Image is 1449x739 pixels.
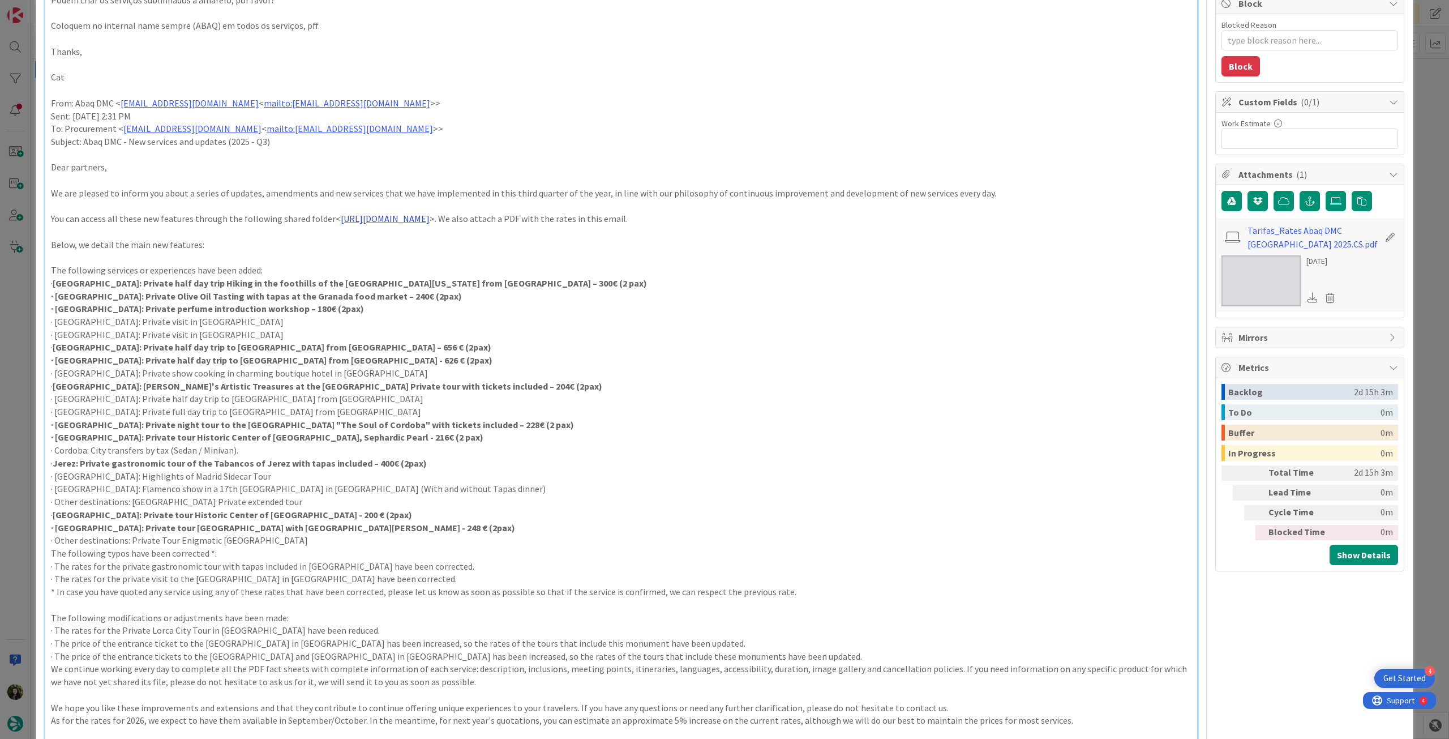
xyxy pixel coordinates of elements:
div: 2d 15h 3m [1354,384,1393,400]
a: [EMAIL_ADDRESS][DOMAIN_NAME] [121,97,259,109]
p: Cat [51,71,1191,84]
div: 0m [1335,525,1393,540]
p: · The rates for the private gastronomic tour with tapas included in [GEOGRAPHIC_DATA] have been c... [51,560,1191,573]
div: Total Time [1268,465,1331,481]
a: Tarifas_Rates Abaq DMC [GEOGRAPHIC_DATA] 2025.CS.pdf [1247,224,1379,251]
div: Blocked Time [1268,525,1331,540]
p: As for the rates for 2026, we expect to have them available in September/October. In the meantime... [51,714,1191,727]
div: 0m [1381,425,1393,441]
p: · [51,341,1191,354]
div: In Progress [1228,445,1381,461]
strong: [GEOGRAPHIC_DATA]: [PERSON_NAME]'s Artistic Treasures at the [GEOGRAPHIC_DATA] Private tour with ... [53,381,602,392]
a: [EMAIL_ADDRESS][DOMAIN_NAME] [123,123,261,134]
div: 2d 15h 3m [1335,465,1393,481]
a: mailto:[EMAIL_ADDRESS][DOMAIN_NAME] [264,97,430,109]
strong: · [GEOGRAPHIC_DATA]: Private perfume introduction workshop – 180€ (2pax) [51,303,364,314]
span: ( 1 ) [1296,169,1307,180]
p: · The rates for the Private Lorca City Tour in [GEOGRAPHIC_DATA] have been reduced. [51,624,1191,637]
span: Support [24,2,52,15]
strong: · [GEOGRAPHIC_DATA]: Private half day trip to [GEOGRAPHIC_DATA] from [GEOGRAPHIC_DATA] - 626 € (2... [51,354,492,366]
span: Attachments [1238,168,1383,181]
div: 0m [1335,505,1393,520]
p: · [51,457,1191,470]
p: Subject: Abaq DMC - New services and updates (2025 - Q3) [51,135,1191,148]
p: · [GEOGRAPHIC_DATA]: Flamenco show in a 17th [GEOGRAPHIC_DATA] in [GEOGRAPHIC_DATA] (With and wit... [51,482,1191,495]
p: From: Abaq DMC < < >> [51,97,1191,110]
p: · [GEOGRAPHIC_DATA]: Private half day trip to [GEOGRAPHIC_DATA] from [GEOGRAPHIC_DATA] [51,392,1191,405]
p: We hope you like these improvements and extensions and that they contribute to continue offering ... [51,702,1191,715]
label: Blocked Reason [1221,20,1276,30]
div: Cycle Time [1268,505,1331,520]
p: The following modifications or adjustments have been made: [51,612,1191,625]
strong: · [GEOGRAPHIC_DATA]: Private Olive Oil Tasting with tapas at the Granada food market – 240€ (2pax) [51,291,462,302]
strong: · [GEOGRAPHIC_DATA]: Private tour Historic Center of [GEOGRAPHIC_DATA], Sephardic Pearl - 216€ (2... [51,432,483,443]
p: You can access all these new features through the following shared folder< >. We also attach a PD... [51,212,1191,225]
p: Below, we detail the main new features: [51,238,1191,251]
div: Lead Time [1268,485,1331,501]
button: Show Details [1330,545,1398,565]
div: Buffer [1228,425,1381,441]
p: · [GEOGRAPHIC_DATA]: Private visit in [GEOGRAPHIC_DATA] [51,315,1191,328]
span: Metrics [1238,361,1383,374]
p: · The rates for the private visit to the [GEOGRAPHIC_DATA] in [GEOGRAPHIC_DATA] have been corrected. [51,573,1191,586]
div: To Do [1228,404,1381,420]
p: Coloquem no internal name sempre (ABAQ) em todos os serviços, pff. [51,19,1191,32]
div: 4 [1425,666,1435,676]
p: Dear partners, [51,161,1191,174]
a: mailto:[EMAIL_ADDRESS][DOMAIN_NAME] [267,123,433,134]
p: We are pleased to inform you about a series of updates, amendments and new services that we have ... [51,187,1191,200]
p: · [51,509,1191,522]
strong: [GEOGRAPHIC_DATA]: Private half day trip Hiking in the foothills of the [GEOGRAPHIC_DATA][US_STAT... [53,277,647,289]
div: Get Started [1383,673,1426,684]
button: Block [1221,56,1260,76]
div: 0m [1381,404,1393,420]
span: ( 0/1 ) [1301,96,1319,108]
span: Mirrors [1238,331,1383,344]
p: · [51,380,1191,393]
p: · The price of the entrance tickets to the [GEOGRAPHIC_DATA] and [GEOGRAPHIC_DATA] in [GEOGRAPHIC... [51,650,1191,663]
div: Download [1306,291,1319,305]
div: 4 [59,5,62,14]
div: 0m [1381,445,1393,461]
strong: [GEOGRAPHIC_DATA]: Private tour Historic Center of [GEOGRAPHIC_DATA] - 200 € (2pax) [53,509,412,520]
p: The following services or experiences have been added: [51,264,1191,277]
span: Custom Fields [1238,95,1383,109]
div: 0m [1335,485,1393,501]
p: · [GEOGRAPHIC_DATA]: Private visit in [GEOGRAPHIC_DATA] [51,328,1191,341]
p: Sent: [DATE] 2:31 PM [51,110,1191,123]
p: We continue working every day to complete all the PDF fact sheets with complete information of ea... [51,663,1191,688]
p: The following typos have been corrected *: [51,547,1191,560]
strong: [GEOGRAPHIC_DATA]: Private half day trip to [GEOGRAPHIC_DATA] from [GEOGRAPHIC_DATA] – 656 € (2pax) [53,341,491,353]
div: [DATE] [1306,255,1339,267]
p: · [GEOGRAPHIC_DATA]: Highlights of Madrid Sidecar Tour [51,470,1191,483]
strong: · [GEOGRAPHIC_DATA]: Private tour [GEOGRAPHIC_DATA] with [GEOGRAPHIC_DATA][PERSON_NAME] - 248 € (... [51,522,515,533]
p: · Other destinations: [GEOGRAPHIC_DATA] Private extended tour [51,495,1191,509]
strong: Jerez: Private gastronomic tour of the Tabancos of Jerez with tapas included – 400€ (2pax) [53,458,427,469]
strong: · [GEOGRAPHIC_DATA]: Private night tour to the [GEOGRAPHIC_DATA] "The Soul of Cordoba" with ticke... [51,419,574,430]
p: · The price of the entrance ticket to the [GEOGRAPHIC_DATA] in [GEOGRAPHIC_DATA] has been increas... [51,637,1191,650]
p: · Other destinations: Private Tour Enigmatic [GEOGRAPHIC_DATA] [51,534,1191,547]
div: Open Get Started checklist, remaining modules: 4 [1374,669,1435,688]
p: To: Procurement < < >> [51,122,1191,135]
p: Thanks, [51,45,1191,58]
p: · [51,277,1191,290]
div: Backlog [1228,384,1354,400]
p: · [GEOGRAPHIC_DATA]: Private show cooking in charming boutique hotel in [GEOGRAPHIC_DATA] [51,367,1191,380]
a: [URL][DOMAIN_NAME] [341,213,430,224]
label: Work Estimate [1221,118,1271,129]
p: · Cordoba: City transfers by tax (Sedan / Minivan). [51,444,1191,457]
p: * In case you have quoted any service using any of these rates that have been corrected, please l... [51,586,1191,599]
p: · [GEOGRAPHIC_DATA]: Private full day trip to [GEOGRAPHIC_DATA] from [GEOGRAPHIC_DATA] [51,405,1191,418]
